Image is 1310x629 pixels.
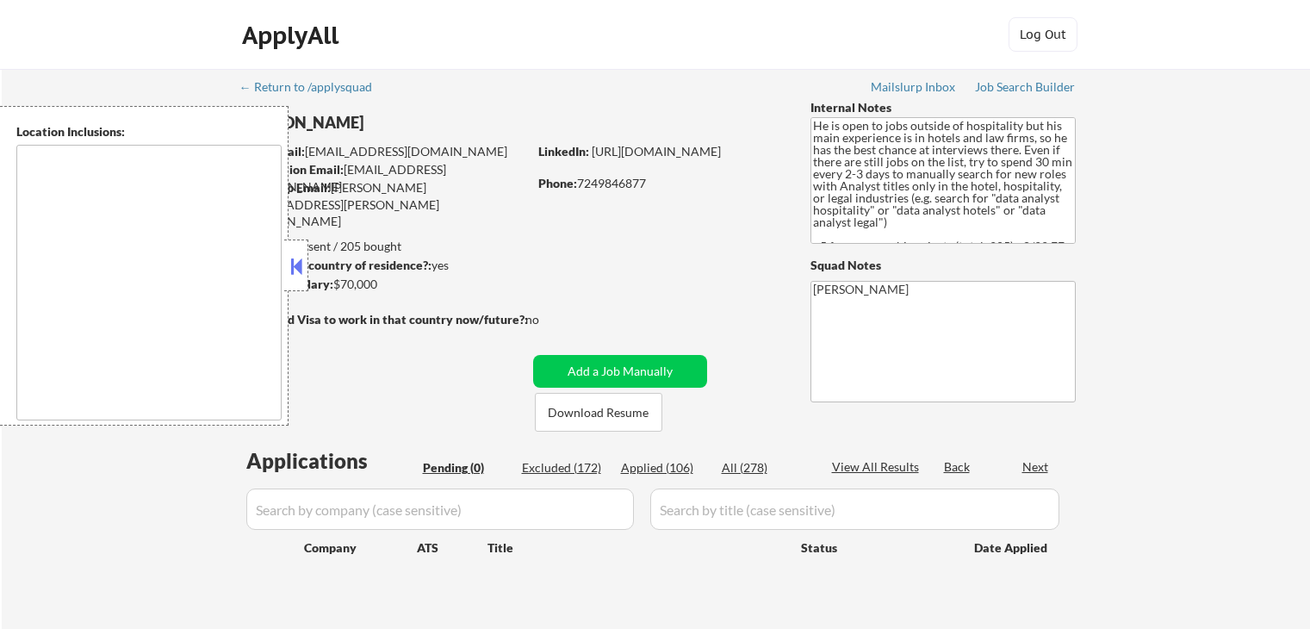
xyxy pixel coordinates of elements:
div: All (278) [722,459,808,476]
div: no [525,311,574,328]
div: Company [304,539,417,557]
strong: Can work in country of residence?: [240,258,431,272]
button: Add a Job Manually [533,355,707,388]
div: Next [1022,458,1050,476]
button: Log Out [1009,17,1077,52]
div: $70,000 [240,276,527,293]
div: [PERSON_NAME] [241,112,595,134]
div: 7249846877 [538,175,782,192]
div: Date Applied [974,539,1050,557]
input: Search by title (case sensitive) [650,489,1059,530]
div: Mailslurp Inbox [871,81,957,93]
div: Job Search Builder [975,81,1076,93]
div: Excluded (172) [522,459,608,476]
div: Back [944,458,972,476]
strong: Will need Visa to work in that country now/future?: [241,312,528,327]
div: 106 sent / 205 bought [240,238,527,255]
a: ← Return to /applysquad [239,80,388,97]
div: ApplyAll [242,21,344,50]
div: [EMAIL_ADDRESS][DOMAIN_NAME] [242,143,527,160]
strong: Phone: [538,176,577,190]
div: Squad Notes [810,257,1076,274]
a: Mailslurp Inbox [871,80,957,97]
div: ATS [417,539,487,557]
div: ← Return to /applysquad [239,81,388,93]
div: Location Inclusions: [16,123,282,140]
div: Status [801,532,949,563]
button: Download Resume [535,393,662,432]
div: Pending (0) [423,459,509,476]
strong: LinkedIn: [538,144,589,159]
div: Title [487,539,785,557]
div: View All Results [832,458,924,476]
input: Search by company (case sensitive) [246,489,634,530]
div: [EMAIL_ADDRESS][DOMAIN_NAME] [242,161,527,195]
div: Internal Notes [810,99,1076,116]
div: Applied (106) [621,459,707,476]
a: [URL][DOMAIN_NAME] [592,144,721,159]
div: [PERSON_NAME][EMAIL_ADDRESS][PERSON_NAME][DOMAIN_NAME] [241,179,527,230]
div: yes [240,257,522,274]
div: Applications [246,451,417,471]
